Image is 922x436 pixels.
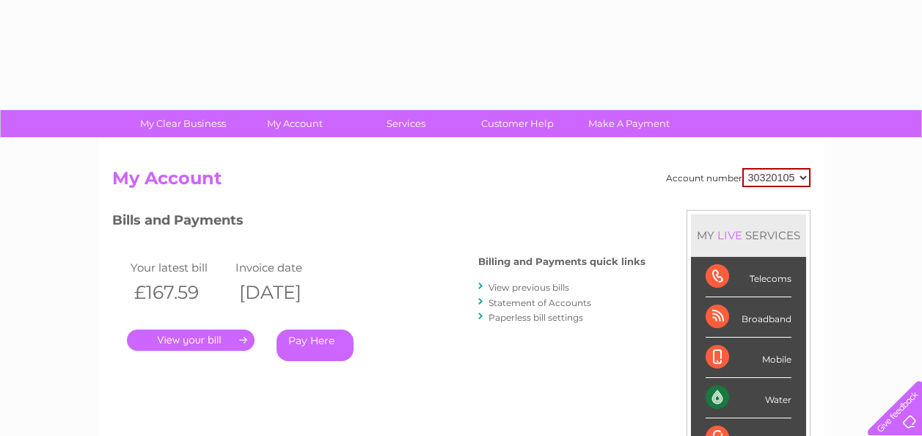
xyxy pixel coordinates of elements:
th: £167.59 [127,277,233,308]
h2: My Account [112,168,811,196]
div: LIVE [714,228,745,242]
div: Mobile [706,338,791,378]
a: My Clear Business [122,110,244,137]
a: . [127,330,255,351]
div: Account number [666,168,811,187]
a: Statement of Accounts [489,297,591,308]
th: [DATE] [232,277,337,308]
a: Make A Payment [568,110,689,137]
td: Invoice date [232,258,337,277]
h4: Billing and Payments quick links [478,256,645,267]
div: Telecoms [706,257,791,297]
div: Broadband [706,297,791,338]
a: Customer Help [457,110,578,137]
h3: Bills and Payments [112,210,645,236]
div: Water [706,378,791,418]
td: Your latest bill [127,258,233,277]
a: My Account [234,110,355,137]
a: Paperless bill settings [489,312,583,323]
a: Pay Here [277,330,354,361]
a: Services [345,110,467,137]
div: MY SERVICES [691,214,806,256]
a: View previous bills [489,282,569,293]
